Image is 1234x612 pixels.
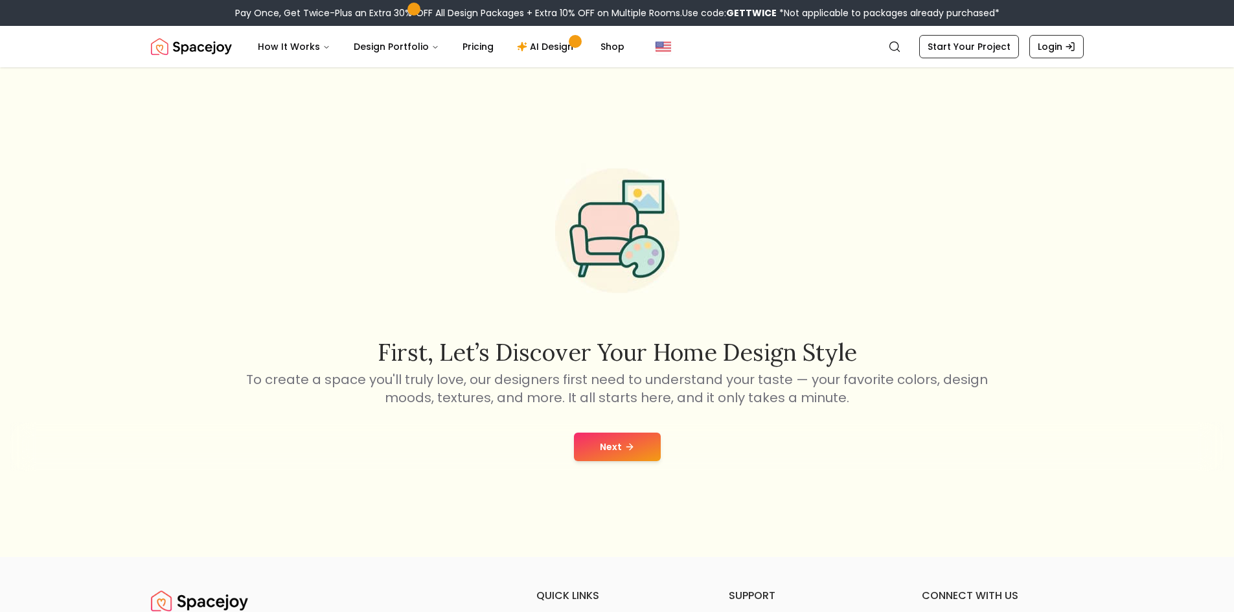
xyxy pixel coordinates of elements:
[729,588,891,604] h6: support
[656,39,671,54] img: United States
[919,35,1019,58] a: Start Your Project
[777,6,1000,19] span: *Not applicable to packages already purchased*
[574,433,661,461] button: Next
[151,34,232,60] a: Spacejoy
[682,6,777,19] span: Use code:
[343,34,450,60] button: Design Portfolio
[151,26,1084,67] nav: Global
[244,370,990,407] p: To create a space you'll truly love, our designers first need to understand your taste — your fav...
[590,34,635,60] a: Shop
[534,148,700,313] img: Start Style Quiz Illustration
[1029,35,1084,58] a: Login
[247,34,341,60] button: How It Works
[507,34,588,60] a: AI Design
[151,34,232,60] img: Spacejoy Logo
[247,34,635,60] nav: Main
[235,6,1000,19] div: Pay Once, Get Twice-Plus an Extra 30% OFF All Design Packages + Extra 10% OFF on Multiple Rooms.
[726,6,777,19] b: GETTWICE
[922,588,1084,604] h6: connect with us
[452,34,504,60] a: Pricing
[536,588,698,604] h6: quick links
[244,339,990,365] h2: First, let’s discover your home design style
